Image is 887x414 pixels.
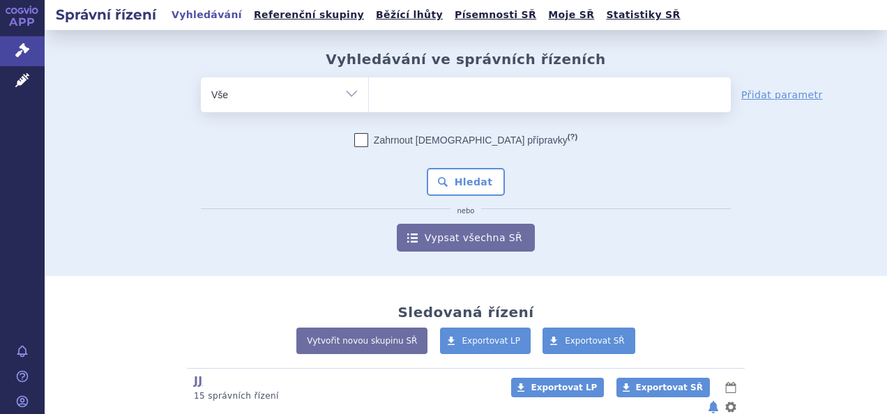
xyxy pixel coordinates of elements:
[462,336,521,346] span: Exportovat LP
[296,328,427,354] a: Vytvořit novou skupinu SŘ
[167,6,246,24] a: Vyhledávání
[616,378,710,397] a: Exportovat SŘ
[397,224,535,252] a: Vypsat všechna SŘ
[250,6,368,24] a: Referenční skupiny
[602,6,684,24] a: Statistiky SŘ
[397,304,533,321] h2: Sledovaná řízení
[450,6,540,24] a: Písemnosti SŘ
[636,383,703,392] span: Exportovat SŘ
[354,133,577,147] label: Zahrnout [DEMOGRAPHIC_DATA] přípravky
[194,374,203,388] a: JJ
[194,390,493,402] p: 15 správních řízení
[741,88,823,102] a: Přidat parametr
[511,378,604,397] a: Exportovat LP
[543,328,635,354] a: Exportovat SŘ
[45,5,167,24] h2: Správní řízení
[427,168,506,196] button: Hledat
[372,6,447,24] a: Běžící lhůty
[440,328,531,354] a: Exportovat LP
[565,336,625,346] span: Exportovat SŘ
[450,207,482,215] i: nebo
[568,132,577,141] abbr: (?)
[531,383,597,392] span: Exportovat LP
[326,51,606,68] h2: Vyhledávání ve správních řízeních
[544,6,598,24] a: Moje SŘ
[724,379,738,396] button: lhůty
